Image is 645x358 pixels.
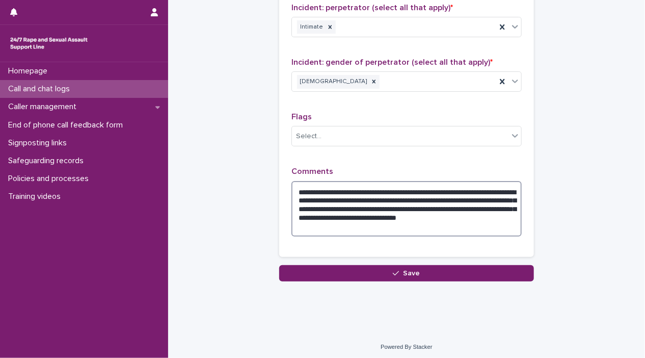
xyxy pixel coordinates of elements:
p: Safeguarding records [4,156,92,166]
p: Call and chat logs [4,84,78,94]
div: Select... [296,131,321,142]
span: Incident: perpetrator (select all that apply) [291,4,453,12]
p: Training videos [4,192,69,201]
a: Powered By Stacker [381,344,432,350]
p: End of phone call feedback form [4,120,131,130]
button: Save [279,265,534,282]
div: Intimate [297,20,325,34]
span: Flags [291,113,312,121]
p: Signposting links [4,138,75,148]
p: Policies and processes [4,174,97,184]
span: Save [404,270,420,277]
p: Homepage [4,66,56,76]
img: rhQMoQhaT3yELyF149Cw [8,33,90,54]
p: Caller management [4,102,85,112]
span: Comments [291,167,333,175]
span: Incident: gender of perpetrator (select all that apply) [291,58,493,66]
div: [DEMOGRAPHIC_DATA] [297,75,368,89]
